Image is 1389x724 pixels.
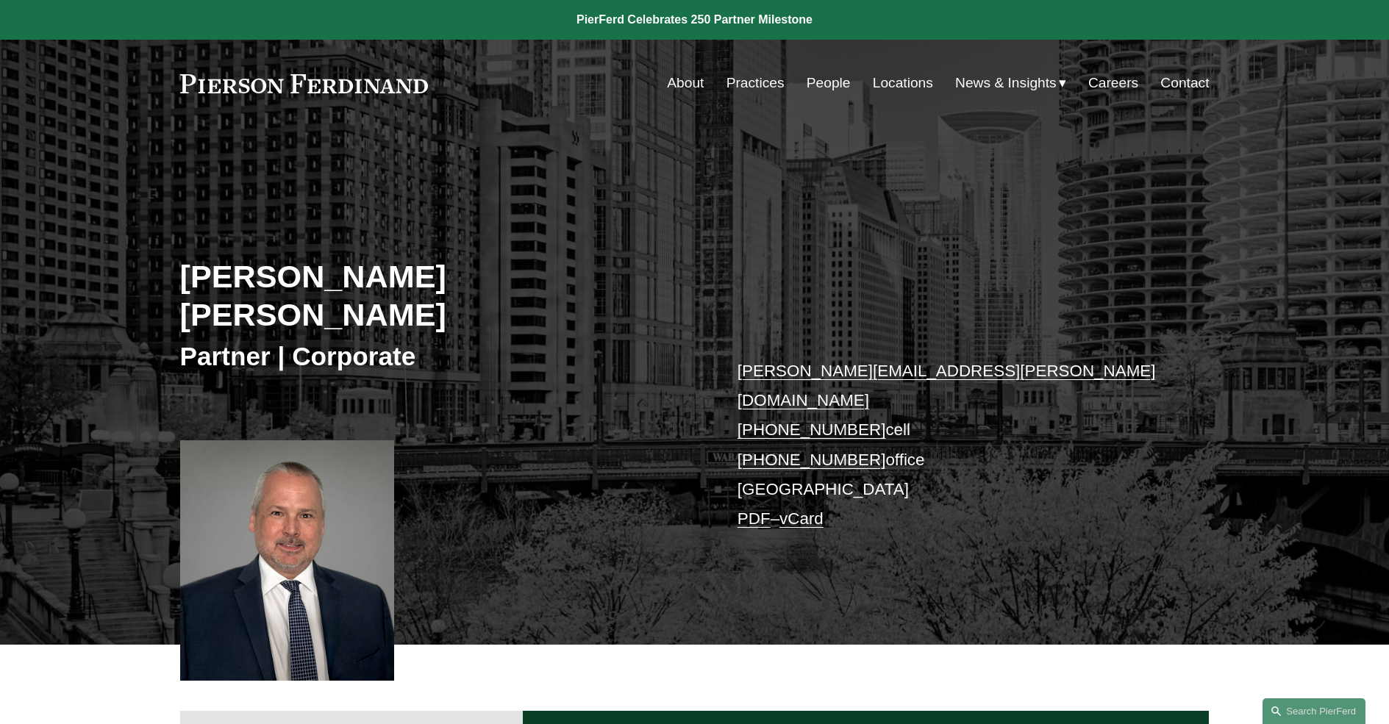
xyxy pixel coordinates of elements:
h3: Partner | Corporate [180,340,695,373]
a: [PERSON_NAME][EMAIL_ADDRESS][PERSON_NAME][DOMAIN_NAME] [738,362,1156,409]
span: News & Insights [955,71,1057,96]
a: People [807,69,851,97]
a: Practices [726,69,785,97]
p: cell office [GEOGRAPHIC_DATA] – [738,356,1166,534]
a: folder dropdown [955,69,1066,97]
a: About [667,69,704,97]
a: Search this site [1263,698,1365,724]
a: Careers [1088,69,1138,97]
a: Locations [873,69,933,97]
a: Contact [1160,69,1209,97]
a: PDF [738,509,771,528]
a: [PHONE_NUMBER] [738,451,886,469]
h2: [PERSON_NAME] [PERSON_NAME] [180,257,695,334]
a: vCard [779,509,824,528]
a: [PHONE_NUMBER] [738,420,886,439]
